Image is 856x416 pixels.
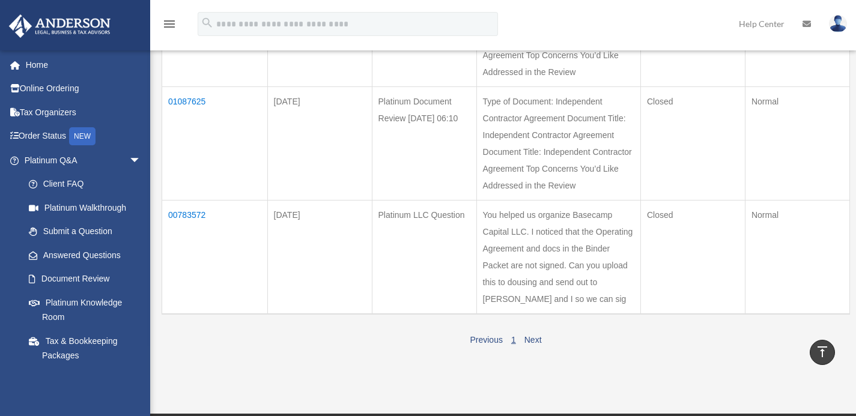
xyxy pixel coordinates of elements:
a: 1 [511,335,516,345]
span: arrow_drop_down [129,148,153,173]
a: Submit a Question [17,220,153,244]
a: Platinum Knowledge Room [17,291,153,329]
td: Normal [745,86,849,200]
td: Closed [640,200,745,314]
a: Order StatusNEW [8,124,159,149]
img: User Pic [829,15,847,32]
a: Home [8,53,159,77]
a: Platinum Walkthrough [17,196,153,220]
img: Anderson Advisors Platinum Portal [5,14,114,38]
a: vertical_align_top [810,340,835,365]
a: Land Trust & Deed Forum [17,367,153,391]
a: Previous [470,335,502,345]
i: menu [162,17,177,31]
a: Online Ordering [8,77,159,101]
a: Tax & Bookkeeping Packages [17,329,153,367]
a: Answered Questions [17,243,147,267]
td: Type of Document: Independent Contractor Agreement Document Title: Independent Contractor Agreeme... [476,86,640,200]
td: Platinum LLC Question [372,200,476,314]
td: Normal [745,200,849,314]
td: 01087625 [162,86,268,200]
td: 00783572 [162,200,268,314]
a: Platinum Q&Aarrow_drop_down [8,148,153,172]
td: [DATE] [267,200,372,314]
i: search [201,16,214,29]
i: vertical_align_top [815,345,830,359]
td: Platinum Document Review [DATE] 06:10 [372,86,476,200]
a: Next [524,335,542,345]
td: You helped us organize Basecamp Capital LLC. I noticed that the Operating Agreement and docs in t... [476,200,640,314]
div: NEW [69,127,96,145]
a: menu [162,21,177,31]
a: Document Review [17,267,153,291]
a: Client FAQ [17,172,153,196]
td: [DATE] [267,86,372,200]
a: Tax Organizers [8,100,159,124]
td: Closed [640,86,745,200]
